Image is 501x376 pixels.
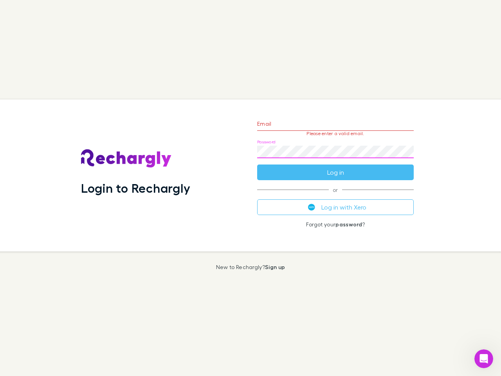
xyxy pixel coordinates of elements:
[308,204,315,211] img: Xero's logo
[265,264,285,270] a: Sign up
[335,221,362,228] a: password
[216,264,285,270] p: New to Rechargly?
[257,199,414,215] button: Log in with Xero
[81,149,172,168] img: Rechargly's Logo
[257,131,414,136] p: Please enter a valid email.
[81,181,190,195] h1: Login to Rechargly
[257,164,414,180] button: Log in
[474,349,493,368] iframe: Intercom live chat
[257,190,414,190] span: or
[257,139,276,145] label: Password
[257,221,414,228] p: Forgot your ?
